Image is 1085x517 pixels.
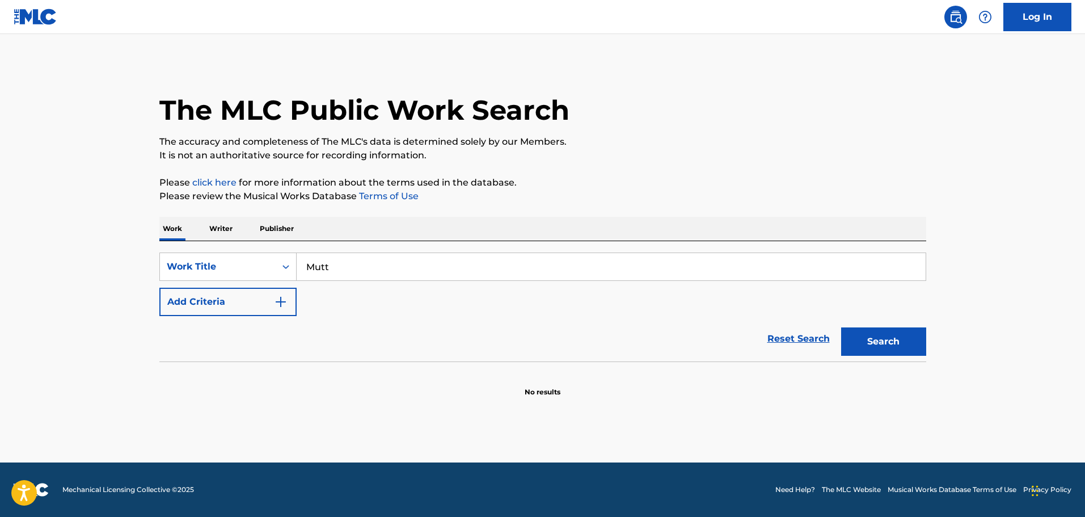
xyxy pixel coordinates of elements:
iframe: Chat Widget [1028,463,1085,517]
button: Search [841,327,926,356]
a: Terms of Use [357,191,419,201]
p: Please review the Musical Works Database [159,190,926,203]
img: MLC Logo [14,9,57,25]
a: Public Search [944,6,967,28]
img: search [949,10,962,24]
p: Writer [206,217,236,241]
p: No results [525,373,560,397]
div: Work Title [167,260,269,274]
p: Publisher [256,217,297,241]
a: click here [192,177,237,188]
a: Musical Works Database Terms of Use [888,485,1016,495]
p: It is not an authoritative source for recording information. [159,149,926,162]
p: The accuracy and completeness of The MLC's data is determined solely by our Members. [159,135,926,149]
img: 9d2ae6d4665cec9f34b9.svg [274,295,288,309]
p: Please for more information about the terms used in the database. [159,176,926,190]
a: Privacy Policy [1023,485,1071,495]
form: Search Form [159,253,926,362]
a: Reset Search [762,326,835,351]
a: Need Help? [775,485,815,495]
div: Help [974,6,997,28]
div: Drag [1032,474,1038,508]
h1: The MLC Public Work Search [159,93,569,127]
p: Work [159,217,185,241]
button: Add Criteria [159,288,297,316]
a: The MLC Website [822,485,881,495]
img: help [978,10,992,24]
a: Log In [1003,3,1071,31]
img: logo [14,483,49,497]
span: Mechanical Licensing Collective © 2025 [62,485,194,495]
